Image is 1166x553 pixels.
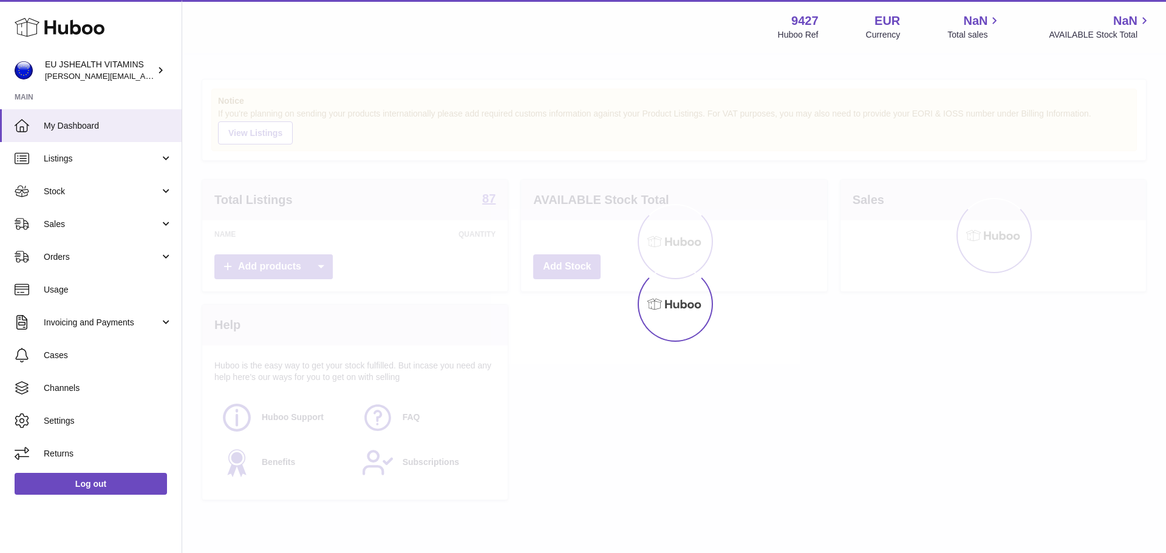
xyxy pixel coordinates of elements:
[44,251,160,263] span: Orders
[44,219,160,230] span: Sales
[15,61,33,80] img: laura@jessicasepel.com
[1049,29,1151,41] span: AVAILABLE Stock Total
[44,415,172,427] span: Settings
[778,29,819,41] div: Huboo Ref
[45,71,244,81] span: [PERSON_NAME][EMAIL_ADDRESS][DOMAIN_NAME]
[44,350,172,361] span: Cases
[44,153,160,165] span: Listings
[866,29,901,41] div: Currency
[1049,13,1151,41] a: NaN AVAILABLE Stock Total
[44,448,172,460] span: Returns
[44,382,172,394] span: Channels
[45,59,154,82] div: EU JSHEALTH VITAMINS
[44,317,160,328] span: Invoicing and Payments
[791,13,819,29] strong: 9427
[44,120,172,132] span: My Dashboard
[15,473,167,495] a: Log out
[947,13,1001,41] a: NaN Total sales
[947,29,1001,41] span: Total sales
[44,186,160,197] span: Stock
[44,284,172,296] span: Usage
[963,13,987,29] span: NaN
[1113,13,1137,29] span: NaN
[874,13,900,29] strong: EUR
